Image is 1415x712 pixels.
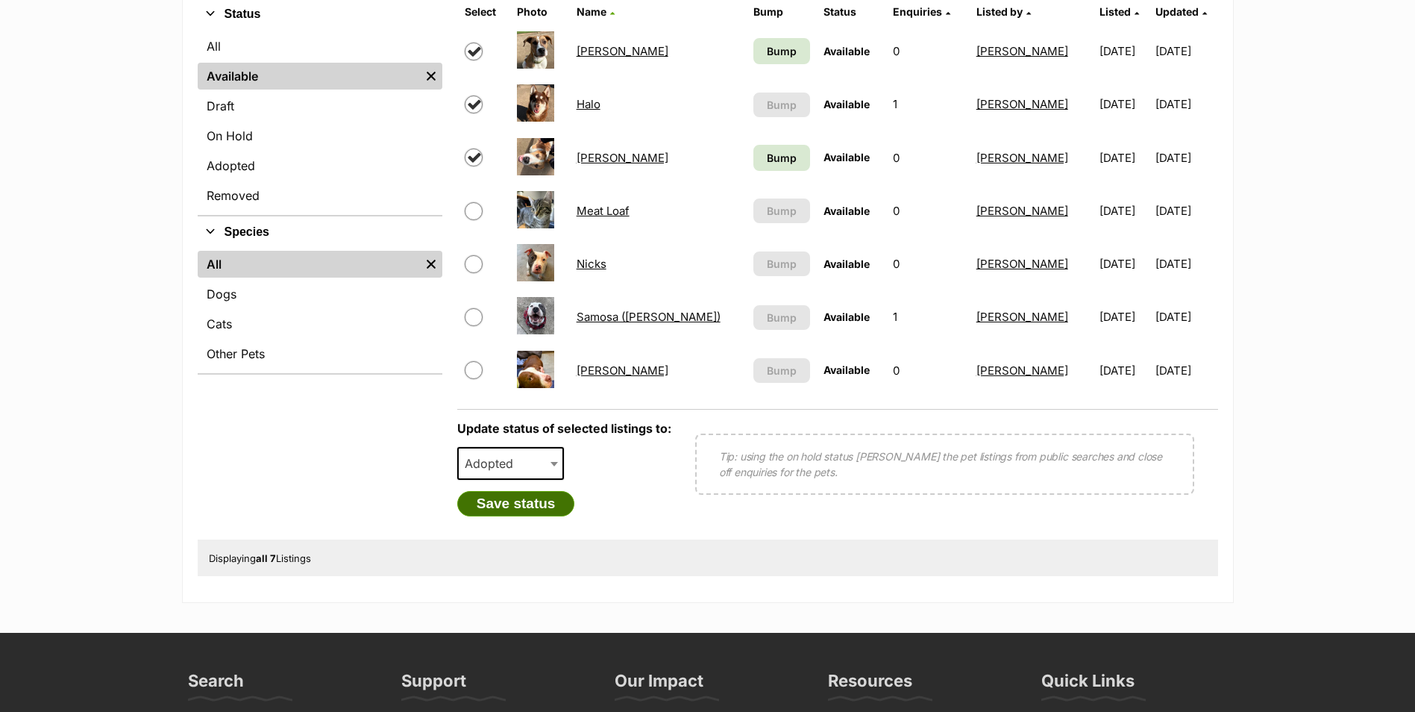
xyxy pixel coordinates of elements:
[753,199,810,223] button: Bump
[457,447,565,480] span: Adopted
[198,122,442,149] a: On Hold
[198,222,442,242] button: Species
[753,93,810,117] button: Bump
[615,670,703,700] h3: Our Impact
[767,43,797,59] span: Bump
[1155,78,1216,130] td: [DATE]
[887,291,968,343] td: 1
[420,63,442,90] a: Remove filter
[198,251,420,278] a: All
[976,5,1023,18] span: Listed by
[1099,5,1131,18] span: Listed
[1155,5,1207,18] a: Updated
[753,252,810,276] button: Bump
[420,251,442,278] a: Remove filter
[767,256,797,272] span: Bump
[1094,291,1154,343] td: [DATE]
[198,93,442,119] a: Draft
[198,63,420,90] a: Available
[767,97,797,113] span: Bump
[976,204,1068,218] a: [PERSON_NAME]
[1155,132,1216,184] td: [DATE]
[823,257,870,270] span: Available
[577,363,668,378] a: [PERSON_NAME]
[209,552,311,564] span: Displaying Listings
[1094,132,1154,184] td: [DATE]
[1094,25,1154,77] td: [DATE]
[577,204,630,218] a: Meat Loaf
[1155,185,1216,237] td: [DATE]
[887,185,968,237] td: 0
[753,305,810,330] button: Bump
[767,203,797,219] span: Bump
[753,358,810,383] button: Bump
[577,5,606,18] span: Name
[1094,345,1154,396] td: [DATE]
[767,363,797,378] span: Bump
[823,363,870,376] span: Available
[459,453,528,474] span: Adopted
[577,257,606,271] a: Nicks
[823,204,870,217] span: Available
[577,5,615,18] a: Name
[198,248,442,373] div: Species
[1155,5,1199,18] span: Updated
[887,345,968,396] td: 0
[1155,345,1216,396] td: [DATE]
[976,151,1068,165] a: [PERSON_NAME]
[198,152,442,179] a: Adopted
[976,363,1068,378] a: [PERSON_NAME]
[198,30,442,215] div: Status
[198,33,442,60] a: All
[887,132,968,184] td: 0
[767,310,797,325] span: Bump
[893,5,942,18] span: translation missing: en.admin.listings.index.attributes.enquiries
[823,98,870,110] span: Available
[188,670,244,700] h3: Search
[198,340,442,367] a: Other Pets
[1094,185,1154,237] td: [DATE]
[577,97,600,111] a: Halo
[753,145,810,171] a: Bump
[887,238,968,290] td: 0
[753,38,810,64] a: Bump
[976,310,1068,324] a: [PERSON_NAME]
[577,151,668,165] a: [PERSON_NAME]
[823,45,870,57] span: Available
[1099,5,1139,18] a: Listed
[976,5,1031,18] a: Listed by
[976,257,1068,271] a: [PERSON_NAME]
[1094,238,1154,290] td: [DATE]
[198,182,442,209] a: Removed
[887,78,968,130] td: 1
[256,552,276,564] strong: all 7
[198,281,442,307] a: Dogs
[198,310,442,337] a: Cats
[198,4,442,24] button: Status
[1041,670,1135,700] h3: Quick Links
[1155,238,1216,290] td: [DATE]
[1155,25,1216,77] td: [DATE]
[823,310,870,323] span: Available
[887,25,968,77] td: 0
[893,5,950,18] a: Enquiries
[976,97,1068,111] a: [PERSON_NAME]
[457,421,671,436] label: Update status of selected listings to:
[719,449,1170,480] p: Tip: using the on hold status [PERSON_NAME] the pet listings from public searches and close off e...
[1155,291,1216,343] td: [DATE]
[767,150,797,166] span: Bump
[577,44,668,58] a: [PERSON_NAME]
[457,491,575,516] button: Save status
[823,151,870,163] span: Available
[577,310,721,324] a: Samosa ([PERSON_NAME])
[976,44,1068,58] a: [PERSON_NAME]
[1094,78,1154,130] td: [DATE]
[828,670,912,700] h3: Resources
[401,670,466,700] h3: Support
